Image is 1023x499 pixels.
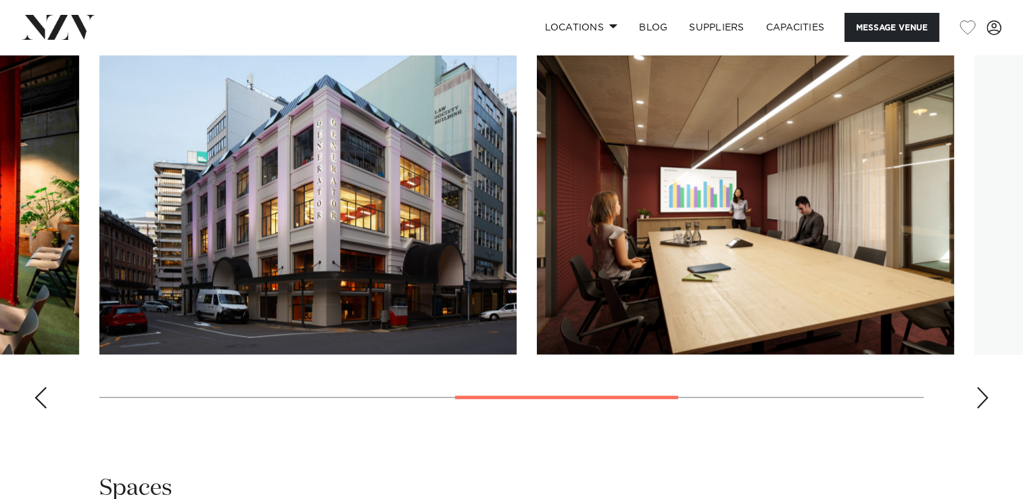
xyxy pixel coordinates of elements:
[844,13,939,42] button: Message Venue
[628,13,678,42] a: BLOG
[678,13,755,42] a: SUPPLIERS
[22,15,95,39] img: nzv-logo.png
[537,48,954,354] swiper-slide: 5 / 7
[99,48,517,354] swiper-slide: 4 / 7
[755,13,836,42] a: Capacities
[533,13,628,42] a: Locations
